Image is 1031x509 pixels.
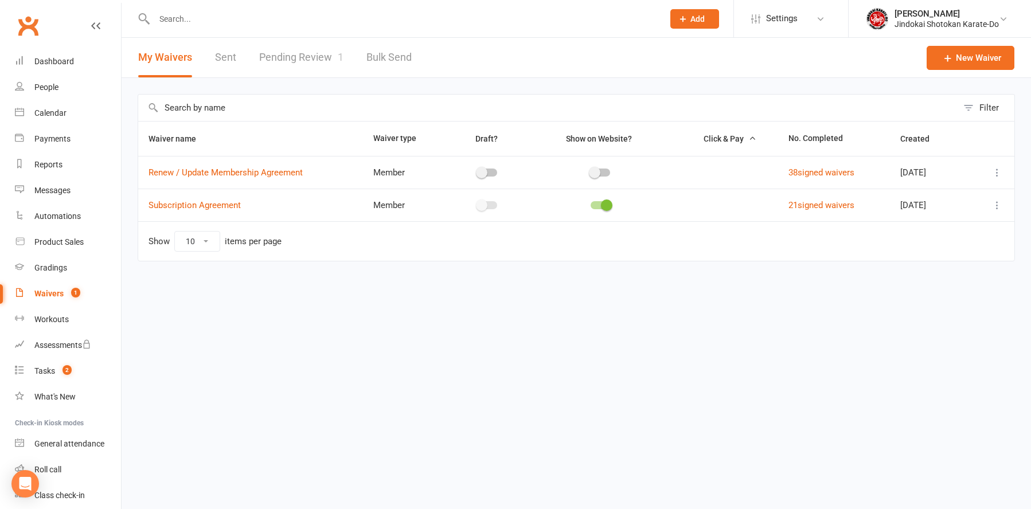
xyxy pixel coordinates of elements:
[34,212,81,221] div: Automations
[138,38,192,77] button: My Waivers
[566,134,632,143] span: Show on Website?
[34,83,58,92] div: People
[34,160,63,169] div: Reports
[15,203,121,229] a: Automations
[465,132,510,146] button: Draft?
[15,229,121,255] a: Product Sales
[363,189,445,221] td: Member
[15,152,121,178] a: Reports
[34,465,61,474] div: Roll call
[149,200,241,210] a: Subscription Agreement
[149,132,209,146] button: Waiver name
[15,358,121,384] a: Tasks 2
[15,178,121,203] a: Messages
[63,365,72,375] span: 2
[979,101,999,115] div: Filter
[149,167,303,178] a: Renew / Update Membership Agreement
[34,392,76,401] div: What's New
[788,200,854,210] a: 21signed waivers
[15,483,121,508] a: Class kiosk mode
[15,255,121,281] a: Gradings
[34,439,104,448] div: General attendance
[15,457,121,483] a: Roll call
[34,263,67,272] div: Gradings
[15,332,121,358] a: Assessments
[15,49,121,75] a: Dashboard
[363,156,445,189] td: Member
[149,231,282,252] div: Show
[71,288,80,297] span: 1
[15,126,121,152] a: Payments
[34,186,71,195] div: Messages
[15,307,121,332] a: Workouts
[34,134,71,143] div: Payments
[15,384,121,410] a: What's New
[34,237,84,246] div: Product Sales
[34,108,67,118] div: Calendar
[556,132,645,146] button: Show on Website?
[34,366,55,375] div: Tasks
[34,491,85,500] div: Class check-in
[366,38,412,77] a: Bulk Send
[138,95,958,121] input: Search by name
[15,100,121,126] a: Calendar
[215,38,236,77] a: Sent
[14,11,42,40] a: Clubworx
[34,315,69,324] div: Workouts
[866,7,889,30] img: thumb_image1661986740.png
[475,134,498,143] span: Draft?
[927,46,1014,70] a: New Waiver
[15,281,121,307] a: Waivers 1
[788,167,854,178] a: 38signed waivers
[704,134,744,143] span: Click & Pay
[34,289,64,298] div: Waivers
[895,19,999,29] div: Jindokai Shotokan Karate-Do
[338,51,343,63] span: 1
[15,75,121,100] a: People
[151,11,655,27] input: Search...
[259,38,343,77] a: Pending Review1
[895,9,999,19] div: [PERSON_NAME]
[778,122,889,156] th: No. Completed
[363,122,445,156] th: Waiver type
[958,95,1014,121] button: Filter
[766,6,798,32] span: Settings
[15,431,121,457] a: General attendance kiosk mode
[690,14,705,24] span: Add
[11,470,39,498] div: Open Intercom Messenger
[890,156,970,189] td: [DATE]
[34,340,91,350] div: Assessments
[670,9,719,29] button: Add
[225,237,282,246] div: items per page
[149,134,209,143] span: Waiver name
[890,189,970,221] td: [DATE]
[693,132,756,146] button: Click & Pay
[900,134,942,143] span: Created
[34,57,74,66] div: Dashboard
[900,132,942,146] button: Created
